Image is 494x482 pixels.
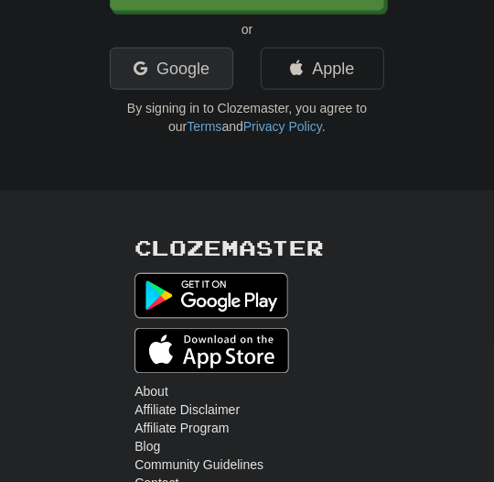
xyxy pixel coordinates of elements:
[187,119,221,134] a: Terms
[110,99,384,136] p: By signing in to Clozemaster, you agree to our and .
[134,401,240,420] a: Affiliate Disclaimer
[134,438,160,456] a: Blog
[134,328,289,374] img: Get it on App Store
[134,456,263,475] a: Community Guidelines
[110,48,233,90] a: Google
[110,20,384,38] p: or
[243,119,322,134] a: Privacy Policy
[134,273,288,319] img: Get it on Google Play
[134,236,324,259] a: Clozemaster
[134,420,229,438] a: Affiliate Program
[261,48,384,90] a: Apple
[134,383,168,401] a: About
